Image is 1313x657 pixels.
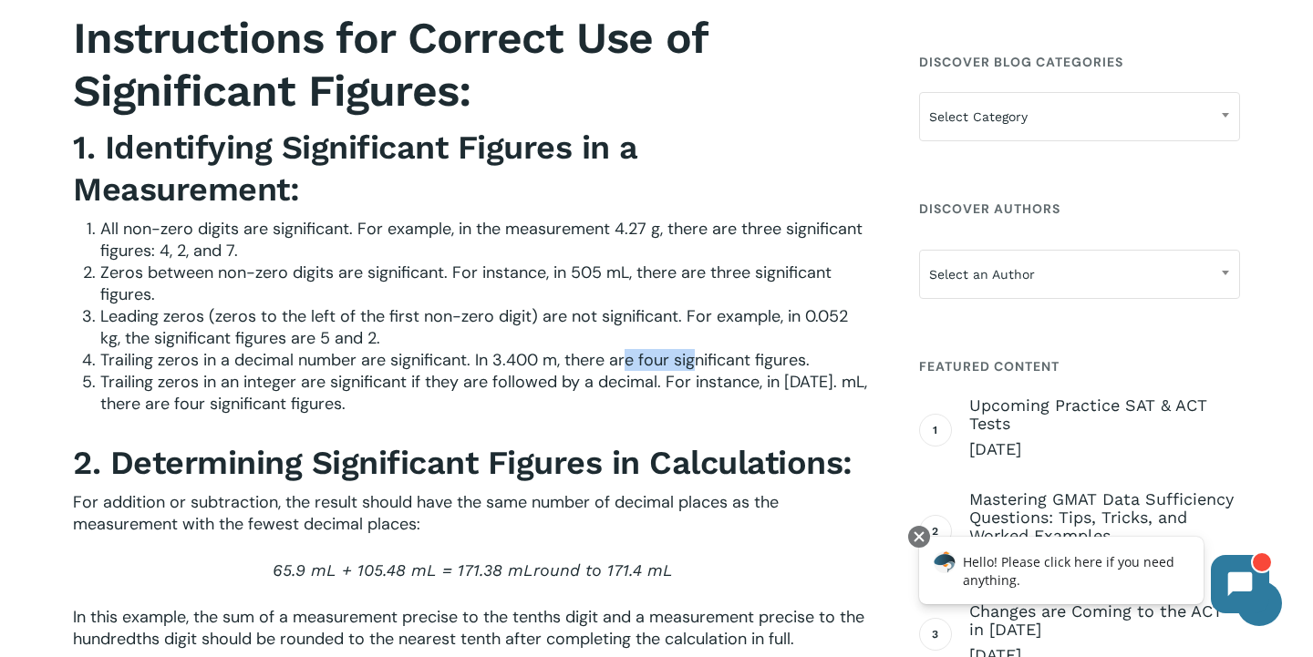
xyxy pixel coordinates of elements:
[919,46,1240,78] h4: Discover Blog Categories
[920,98,1239,136] span: Select Category
[969,396,1240,433] span: Upcoming Practice SAT & ACT Tests
[900,522,1287,631] iframe: Chatbot
[969,396,1240,460] a: Upcoming Practice SAT & ACT Tests [DATE]
[73,128,637,209] strong: 1. Identifying Significant Figures in a Measurement:
[920,255,1239,293] span: Select an Author
[919,92,1240,141] span: Select Category
[73,444,853,482] strong: 2. Determining Significant Figures in Calculations:
[100,349,810,371] span: Trailing zeros in a decimal number are significant. In 3.400 m, there are four significant figures.
[919,250,1240,299] span: Select an Author
[533,560,673,580] span: round to 171.4 mL
[919,192,1240,225] h4: Discover Authors
[73,606,864,650] span: In this example, the sum of a measurement precise to the tenths digit and a measurement precise t...
[73,12,708,117] b: Instructions for Correct Use of Significant Figures:
[100,218,863,262] span: All non-zero digits are significant. For example, in the measurement 4.27 g, there are three sign...
[100,305,848,349] span: Leading zeros (zeros to the left of the first non-zero digit) are not significant. For example, i...
[969,438,1240,460] span: [DATE]
[100,262,832,305] span: Zeros between non-zero digits are significant. For instance, in 505 mL, there are three significa...
[273,560,533,580] span: 65.9 mL + 105.48 mL = 171.38 mL
[969,490,1240,572] a: Mastering GMAT Data Sufficiency Questions: Tips, Tricks, and Worked Examples [DATE]
[73,491,779,535] span: For addition or subtraction, the result should have the same number of decimal places as the meas...
[969,490,1240,545] span: Mastering GMAT Data Sufficiency Questions: Tips, Tricks, and Worked Examples
[100,371,867,415] span: Trailing zeros in an integer are significant if they are followed by a decimal. For instance, in ...
[919,350,1240,383] h4: Featured Content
